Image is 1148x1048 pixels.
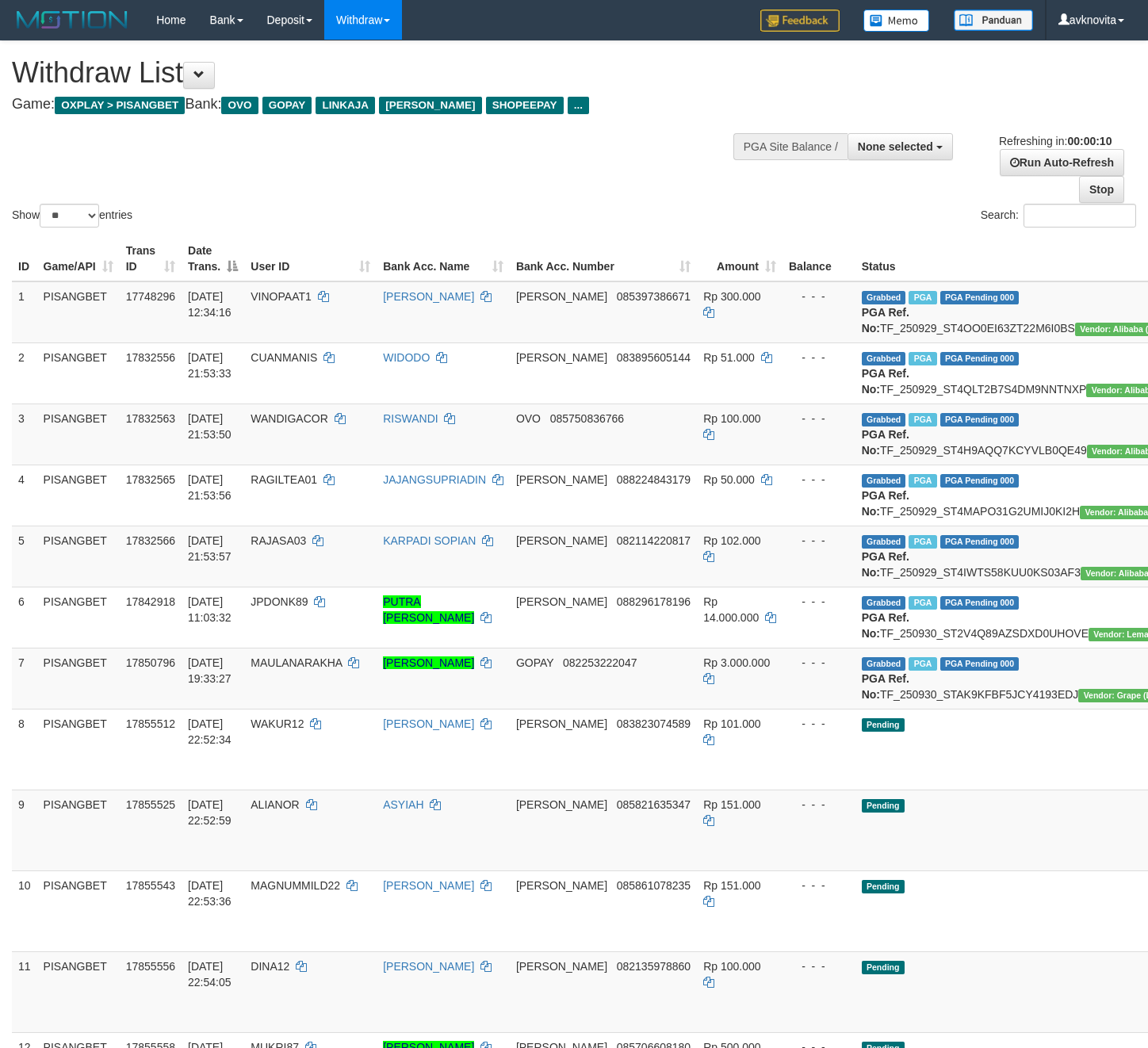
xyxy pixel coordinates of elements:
b: PGA Ref. No: [862,550,909,579]
td: PISANGBET [37,790,120,870]
span: 17832565 [126,473,175,486]
span: Copy 085861078235 to clipboard [617,879,691,892]
td: PISANGBET [37,648,120,709]
a: ASYIAH [383,798,423,811]
span: Copy 088296178196 to clipboard [617,595,691,608]
span: [PERSON_NAME] [516,595,607,608]
span: Marked by avkyakub [909,291,936,304]
td: 7 [12,648,37,709]
div: - - - [789,655,849,671]
td: 2 [12,342,37,404]
span: [PERSON_NAME] [516,351,607,364]
span: Copy 082135978860 to clipboard [617,960,691,973]
span: GOPAY [516,656,553,669]
span: Rp 300.000 [703,290,760,303]
span: Grabbed [862,474,906,488]
b: PGA Ref. No: [862,428,909,457]
span: MAULANARAKHA [251,656,342,669]
td: PISANGBET [37,870,120,951]
td: PISANGBET [37,281,120,343]
td: 9 [12,790,37,870]
span: Marked by avknovia [909,413,936,426]
div: - - - [789,350,849,365]
div: - - - [789,797,849,813]
a: KARPADI SOPIAN [383,534,476,547]
span: [PERSON_NAME] [516,717,607,730]
div: - - - [789,533,849,549]
span: OXPLAY > PISANGBET [55,97,185,114]
span: Pending [862,718,905,732]
th: Date Trans.: activate to sort column descending [182,236,244,281]
th: Balance [783,236,855,281]
span: PGA Pending [940,596,1020,610]
span: VINOPAAT1 [251,290,312,303]
a: Stop [1079,176,1124,203]
h1: Withdraw List [12,57,749,89]
img: Feedback.jpg [760,10,840,32]
b: PGA Ref. No: [862,489,909,518]
span: [PERSON_NAME] [379,97,481,114]
span: [DATE] 21:53:50 [188,412,232,441]
span: PGA Pending [940,291,1020,304]
span: [PERSON_NAME] [516,473,607,486]
span: 17855525 [126,798,175,811]
span: Rp 100.000 [703,960,760,973]
th: Amount: activate to sort column ascending [697,236,783,281]
button: None selected [848,133,953,160]
span: SHOPEEPAY [486,97,564,114]
span: [DATE] 22:52:59 [188,798,232,827]
strong: 00:00:10 [1067,135,1112,147]
span: 17748296 [126,290,175,303]
span: Copy 083895605144 to clipboard [617,351,691,364]
span: Refreshing in: [999,135,1112,147]
span: Marked by avknovia [909,474,936,488]
span: PGA Pending [940,413,1020,426]
span: [DATE] 12:34:16 [188,290,232,319]
span: None selected [858,140,933,153]
td: PISANGBET [37,342,120,404]
span: [PERSON_NAME] [516,290,607,303]
span: PGA Pending [940,535,1020,549]
span: ALIANOR [251,798,299,811]
span: Rp 102.000 [703,534,760,547]
a: JAJANGSUPRIADIN [383,473,486,486]
span: 17855543 [126,879,175,892]
a: RISWANDI [383,412,438,425]
th: Bank Acc. Name: activate to sort column ascending [377,236,510,281]
div: PGA Site Balance / [733,133,848,160]
b: PGA Ref. No: [862,306,909,335]
td: 3 [12,404,37,465]
a: [PERSON_NAME] [383,656,474,669]
span: Rp 101.000 [703,717,760,730]
span: GOPAY [262,97,312,114]
span: PGA Pending [940,657,1020,671]
b: PGA Ref. No: [862,672,909,701]
div: - - - [789,958,849,974]
span: Copy 085397386671 to clipboard [617,290,691,303]
div: - - - [789,594,849,610]
span: 17832566 [126,534,175,547]
span: LINKAJA [316,97,375,114]
span: Rp 151.000 [703,798,760,811]
a: [PERSON_NAME] [383,290,474,303]
span: Copy 082114220817 to clipboard [617,534,691,547]
span: Pending [862,961,905,974]
td: 11 [12,951,37,1032]
span: ... [568,97,589,114]
span: [DATE] 22:52:34 [188,717,232,746]
b: PGA Ref. No: [862,367,909,396]
span: PGA Pending [940,474,1020,488]
span: Copy 083823074589 to clipboard [617,717,691,730]
a: WIDODO [383,351,430,364]
th: Bank Acc. Number: activate to sort column ascending [510,236,697,281]
th: ID [12,236,37,281]
span: Marked by avknovia [909,352,936,365]
span: Marked by avknovia [909,535,936,549]
label: Search: [981,204,1136,228]
span: [DATE] 11:03:32 [188,595,232,624]
b: PGA Ref. No: [862,611,909,640]
th: User ID: activate to sort column ascending [244,236,377,281]
span: Copy 085750836766 to clipboard [550,412,624,425]
span: RAGILTEA01 [251,473,317,486]
td: PISANGBET [37,526,120,587]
